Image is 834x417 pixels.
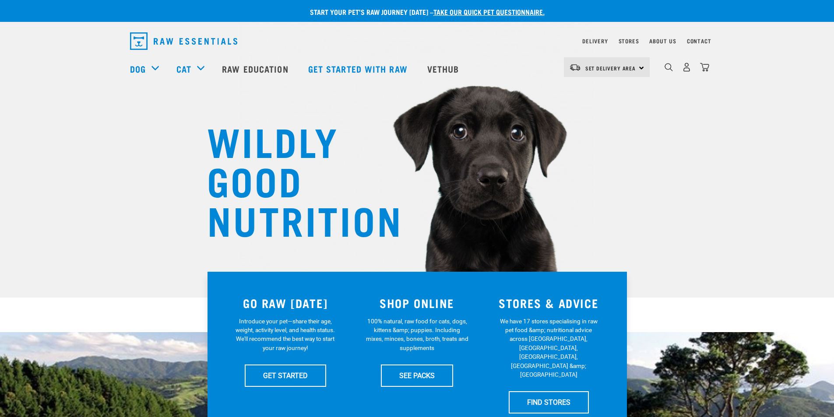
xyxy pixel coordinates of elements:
[366,317,468,353] p: 100% natural, raw food for cats, dogs, kittens &amp; puppies. Including mixes, minces, bones, bro...
[509,391,589,413] a: FIND STORES
[299,51,419,86] a: Get started with Raw
[433,10,545,14] a: take our quick pet questionnaire.
[234,317,337,353] p: Introduce your pet—share their age, weight, activity level, and health status. We'll recommend th...
[123,29,711,53] nav: dropdown navigation
[700,63,709,72] img: home-icon@2x.png
[569,63,581,71] img: van-moving.png
[649,39,676,42] a: About Us
[582,39,608,42] a: Delivery
[225,296,346,310] h3: GO RAW [DATE]
[381,364,453,386] a: SEE PACKS
[356,296,478,310] h3: SHOP ONLINE
[245,364,326,386] a: GET STARTED
[665,63,673,71] img: home-icon-1@2x.png
[682,63,691,72] img: user.png
[213,51,299,86] a: Raw Education
[687,39,711,42] a: Contact
[488,296,609,310] h3: STORES & ADVICE
[130,62,146,75] a: Dog
[619,39,639,42] a: Stores
[130,32,237,50] img: Raw Essentials Logo
[585,67,636,70] span: Set Delivery Area
[419,51,470,86] a: Vethub
[207,120,382,238] h1: WILDLY GOOD NUTRITION
[176,62,191,75] a: Cat
[497,317,600,379] p: We have 17 stores specialising in raw pet food &amp; nutritional advice across [GEOGRAPHIC_DATA],...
